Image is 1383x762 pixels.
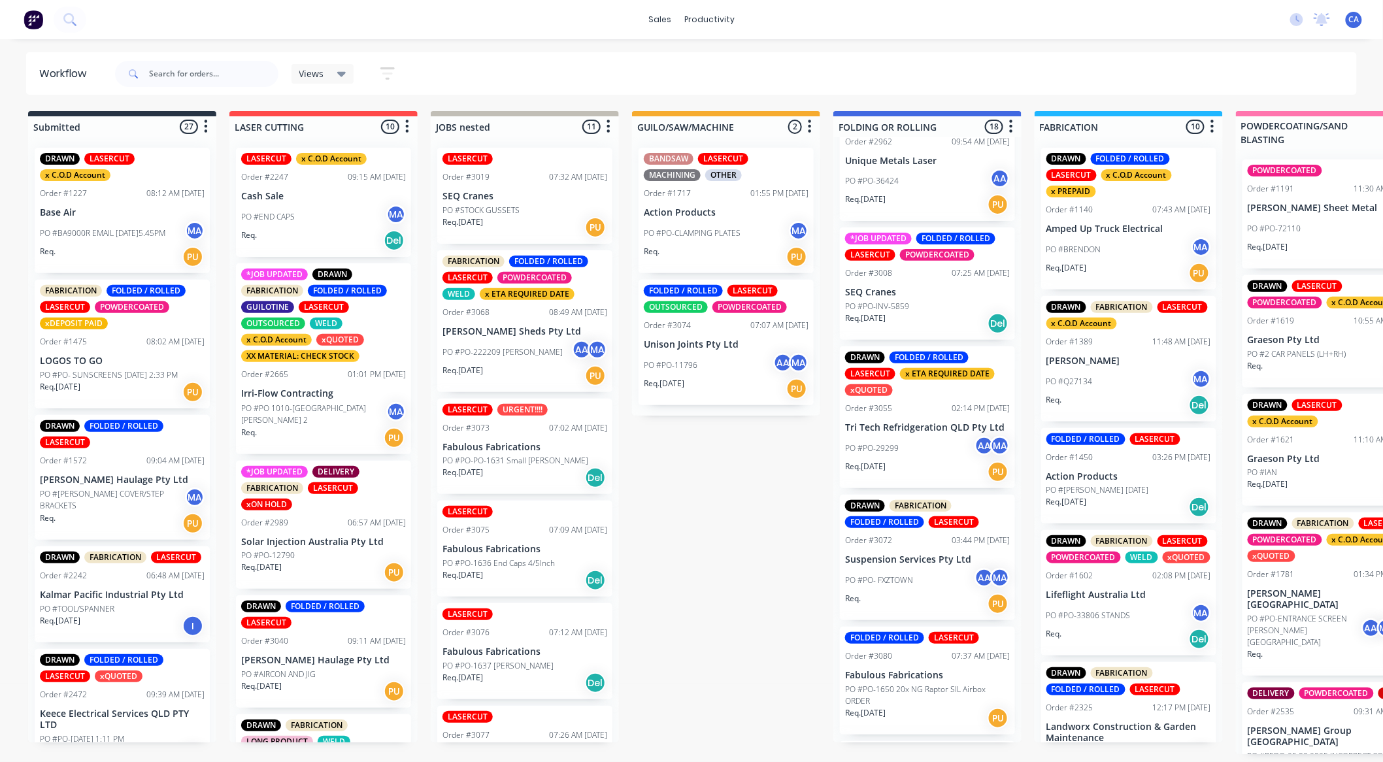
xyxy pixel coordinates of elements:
div: FABRICATION [1091,535,1153,547]
div: x C.O.D Account [241,334,312,346]
div: FOLDED / ROLLED [286,601,365,612]
div: x C.O.D Account [40,169,110,181]
div: Order #1227 [40,188,87,199]
div: xQUOTED [1163,552,1210,563]
p: [PERSON_NAME] Haulage Pty Ltd [40,474,205,486]
div: xON HOLD [241,499,292,510]
p: PO #BRENDON [1046,244,1101,256]
div: DRAWN [40,552,80,563]
div: 03:44 PM [DATE] [952,535,1010,546]
div: LASERCUT [308,482,358,494]
div: DRAWN [241,601,281,612]
div: *JOB UPDATEDDRAWNFABRICATIONFOLDED / ROLLEDGUILOTINELASERCUTOUTSOURCEDWELDx C.O.D AccountxQUOTEDX... [236,263,411,454]
p: Req. [1248,648,1263,660]
div: LASERCUT [727,285,778,297]
p: Suspension Services Pty Ltd [845,554,1010,565]
div: LASERCUT [442,272,493,284]
div: FABRICATION [241,285,303,297]
div: XX MATERIAL: CHECK STOCK [241,350,359,362]
div: POWDERCOATED [1248,165,1322,176]
div: MACHINING [644,169,701,181]
div: 07:07 AM [DATE] [750,320,808,331]
div: Order #3076 [442,627,490,638]
p: Req. [DATE] [442,467,483,478]
div: PU [384,562,405,583]
div: DRAWN [1046,153,1086,165]
div: Order #3055 [845,403,892,414]
div: WELD [442,288,475,300]
div: Del [1189,395,1210,416]
div: GUILOTINE [241,301,294,313]
div: FOLDED / ROLLED [107,285,186,297]
div: LASERCUT [1158,535,1208,547]
div: AA [990,169,1010,188]
div: PU [988,461,1008,482]
div: MA [990,568,1010,588]
div: *JOB UPDATEDDELIVERYFABRICATIONLASERCUTxON HOLDOrder #298906:57 AM [DATE]Solar Injection Australi... [236,461,411,589]
p: PO #PO-INV-5859 [845,301,909,312]
div: DRAWN [40,654,80,666]
div: LASERCUT [151,552,201,563]
div: MA [789,221,808,240]
div: LASERCUTx C.O.D AccountOrder #224709:15 AM [DATE]Cash SalePO #END CAPSMAReq.Del [236,148,411,257]
div: 07:32 AM [DATE] [549,171,607,183]
div: DRAWN [1046,301,1086,313]
p: [PERSON_NAME] [1046,356,1211,367]
p: Req. [DATE] [1248,241,1288,253]
div: MA [1191,369,1211,389]
div: DRAWN [845,500,885,512]
div: DRAWNFOLDED / ROLLEDLASERCUTx C.O.D Accountx PREPAIDOrder #114007:43 AM [DATE]Amped Up Truck Elec... [1041,148,1216,290]
div: LASERCUT [442,506,493,518]
div: PU [585,217,606,238]
div: MA [386,402,406,422]
div: x ETA REQUIRED DATE [900,368,995,380]
p: PO #PO 1010-[GEOGRAPHIC_DATA][PERSON_NAME] 2 [241,403,386,426]
div: PU [988,194,1008,215]
div: FABRICATION [1091,301,1153,313]
div: xQUOTED [1248,550,1295,562]
div: x PREPAID [1046,186,1096,197]
div: PU [182,382,203,403]
div: 06:57 AM [DATE] [348,517,406,529]
div: 06:48 AM [DATE] [146,570,205,582]
div: DRAWN [312,269,352,280]
div: *JOB UPDATED [241,466,308,478]
div: FOLDED / ROLLED [308,285,387,297]
div: 07:25 AM [DATE] [952,267,1010,279]
span: Views [299,67,324,80]
p: PO #PO-1636 End Caps 4/5Inch [442,557,555,569]
p: Cash Sale [241,191,406,202]
div: DRAWN [1248,518,1288,529]
div: DRAWNFABRICATIONFOLDED / ROLLEDLASERCUTOrder #307203:44 PM [DATE]Suspension Services Pty LtdPO #P... [840,495,1015,620]
div: FOLDED / ROLLEDLASERCUTOrder #145003:26 PM [DATE]Action ProductsPO #[PERSON_NAME] [DATE]Req.[DATE... [1041,428,1216,524]
div: Del [585,570,606,591]
div: Order #1781 [1248,569,1295,580]
div: FOLDED / ROLLED [845,516,924,528]
p: Req. [DATE] [1046,262,1087,274]
div: Order #1717 [644,188,691,199]
div: FOLDED / ROLLED [845,632,924,644]
p: Req. [DATE] [442,216,483,228]
div: FOLDED / ROLLED [890,352,969,363]
div: POWDERCOATED [1046,552,1121,563]
div: Order #3040 [241,635,288,647]
div: MA [185,221,205,240]
div: LASERCUT [1292,399,1342,411]
p: Req. [DATE] [40,615,80,627]
div: Order #1621 [1248,434,1295,446]
div: LASERCUTOrder #307507:09 AM [DATE]Fabulous FabricationsPO #PO-1636 End Caps 4/5InchReq.[DATE]Del [437,501,612,597]
div: PU [182,513,203,534]
div: OUTSOURCED [241,318,305,329]
p: Req. [DATE] [241,561,282,573]
div: FOLDED / ROLLED [509,256,588,267]
div: *JOB UPDATEDFOLDED / ROLLEDLASERCUTPOWDERCOATEDOrder #300807:25 AM [DATE]SEQ CranesPO #PO-INV-585... [840,227,1015,340]
div: DRAWN [40,420,80,432]
div: Order #3074 [644,320,691,331]
div: FABRICATION [40,285,102,297]
div: 01:01 PM [DATE] [348,369,406,380]
p: PO #PO- FXZTOWN [845,574,913,586]
div: FABRICATION [442,256,505,267]
p: Req. [DATE] [845,461,886,472]
div: LASERCUT [84,153,135,165]
p: PO #PO-12790 [241,550,295,561]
